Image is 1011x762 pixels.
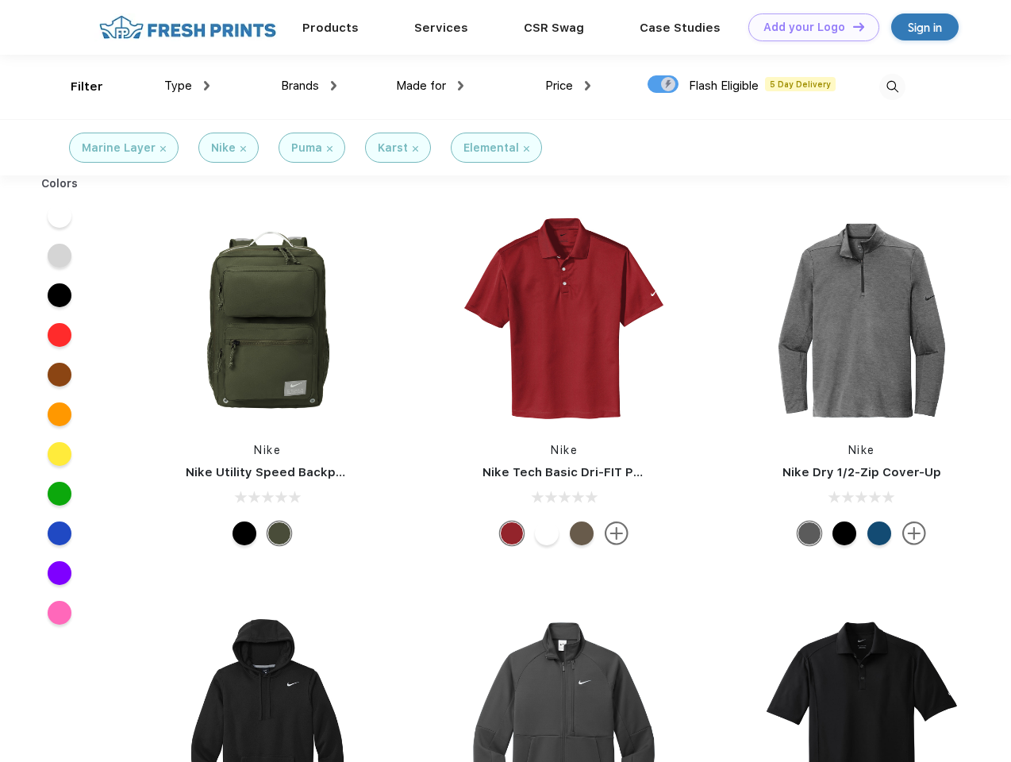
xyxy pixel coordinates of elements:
a: Nike [254,444,281,456]
div: Sign in [908,18,942,37]
img: func=resize&h=266 [756,215,967,426]
a: Sign in [891,13,959,40]
img: filter_cancel.svg [160,146,166,152]
span: Brands [281,79,319,93]
img: DT [853,22,864,31]
div: Pro Red [500,521,524,545]
div: Black [832,521,856,545]
div: Nike [211,140,236,156]
a: Nike Utility Speed Backpack [186,465,357,479]
img: more.svg [605,521,629,545]
div: Elemental [463,140,519,156]
div: Karst [378,140,408,156]
div: Filter [71,78,103,96]
a: Nike [848,444,875,456]
div: Gym Blue [867,521,891,545]
img: dropdown.png [331,81,336,90]
img: func=resize&h=266 [459,215,670,426]
span: Flash Eligible [689,79,759,93]
img: dropdown.png [458,81,463,90]
div: White [535,521,559,545]
span: Type [164,79,192,93]
img: func=resize&h=266 [162,215,373,426]
img: filter_cancel.svg [240,146,246,152]
a: Nike Dry 1/2-Zip Cover-Up [782,465,941,479]
a: Nike Tech Basic Dri-FIT Polo [482,465,652,479]
div: Black [233,521,256,545]
div: Marine Layer [82,140,156,156]
div: Cargo Khaki [267,521,291,545]
img: filter_cancel.svg [327,146,333,152]
span: Made for [396,79,446,93]
a: Nike [551,444,578,456]
div: Colors [29,175,90,192]
div: Add your Logo [763,21,845,34]
img: filter_cancel.svg [413,146,418,152]
img: desktop_search.svg [879,74,905,100]
div: Black Heather [798,521,821,545]
span: Price [545,79,573,93]
span: 5 Day Delivery [765,77,836,91]
img: filter_cancel.svg [524,146,529,152]
a: Products [302,21,359,35]
img: dropdown.png [204,81,210,90]
div: Olive Khaki [570,521,594,545]
img: fo%20logo%202.webp [94,13,281,41]
a: Services [414,21,468,35]
img: more.svg [902,521,926,545]
img: dropdown.png [585,81,590,90]
div: Puma [291,140,322,156]
a: CSR Swag [524,21,584,35]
